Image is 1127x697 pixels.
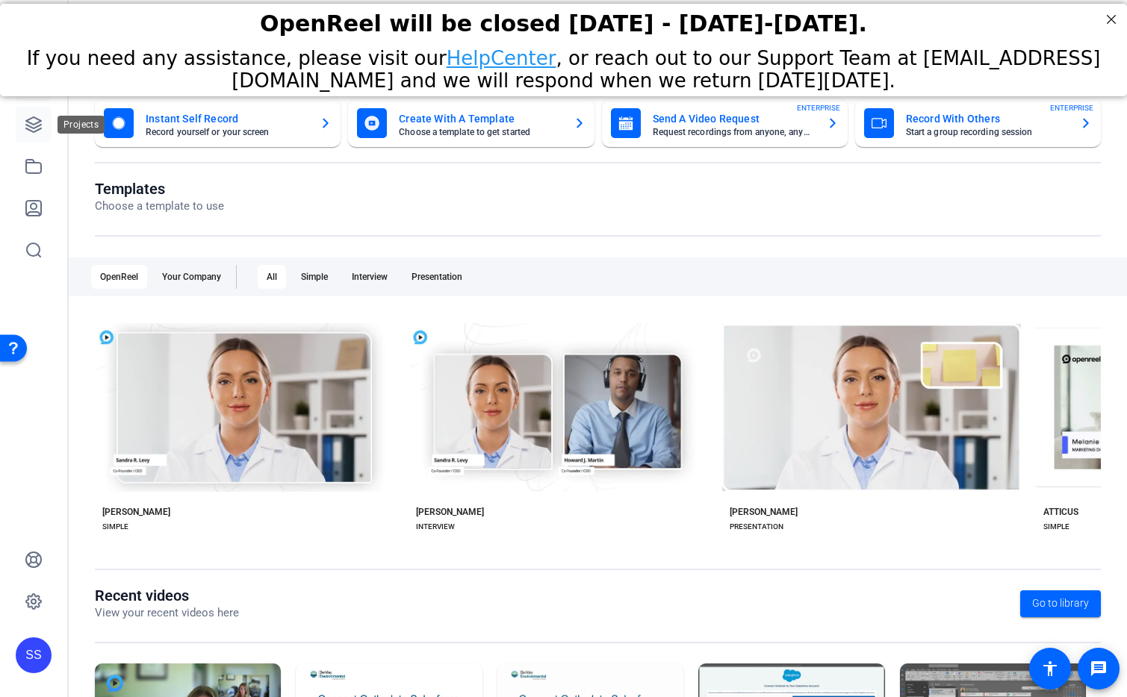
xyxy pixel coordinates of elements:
[447,43,556,66] a: HelpCenter
[653,110,815,128] mat-card-title: Send A Video Request
[1043,521,1069,533] div: SIMPLE
[906,128,1068,137] mat-card-subtitle: Start a group recording session
[416,521,455,533] div: INTERVIEW
[906,110,1068,128] mat-card-title: Record With Others
[403,265,471,289] div: Presentation
[348,99,594,147] button: Create With A TemplateChoose a template to get started
[797,102,840,113] span: ENTERPRISE
[1043,506,1078,518] div: ATTICUS
[95,604,239,622] p: View your recent videos here
[102,506,170,518] div: [PERSON_NAME]
[416,506,484,518] div: [PERSON_NAME]
[653,128,815,137] mat-card-subtitle: Request recordings from anyone, anywhere
[27,43,1101,88] span: If you need any assistance, please visit our , or reach out to our Support Team at [EMAIL_ADDRESS...
[58,116,105,134] div: Projects
[730,521,783,533] div: PRESENTATION
[1020,590,1101,617] a: Go to library
[146,110,308,128] mat-card-title: Instant Self Record
[153,265,230,289] div: Your Company
[399,110,561,128] mat-card-title: Create With A Template
[95,180,224,198] h1: Templates
[855,99,1101,147] button: Record With OthersStart a group recording sessionENTERPRISE
[1050,102,1093,113] span: ENTERPRISE
[1090,660,1108,678] mat-icon: message
[95,587,239,604] h1: Recent videos
[258,265,286,289] div: All
[95,198,224,215] p: Choose a template to use
[1032,596,1089,611] span: Go to library
[730,506,798,518] div: [PERSON_NAME]
[399,128,561,137] mat-card-subtitle: Choose a template to get started
[102,521,128,533] div: SIMPLE
[95,99,341,147] button: Instant Self RecordRecord yourself or your screen
[343,265,397,289] div: Interview
[1041,660,1059,678] mat-icon: accessibility
[602,99,848,147] button: Send A Video RequestRequest recordings from anyone, anywhereENTERPRISE
[146,128,308,137] mat-card-subtitle: Record yourself or your screen
[16,637,52,673] div: SS
[19,7,1108,33] div: OpenReel will be closed [DATE] - [DATE]-[DATE].
[292,265,337,289] div: Simple
[91,265,147,289] div: OpenReel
